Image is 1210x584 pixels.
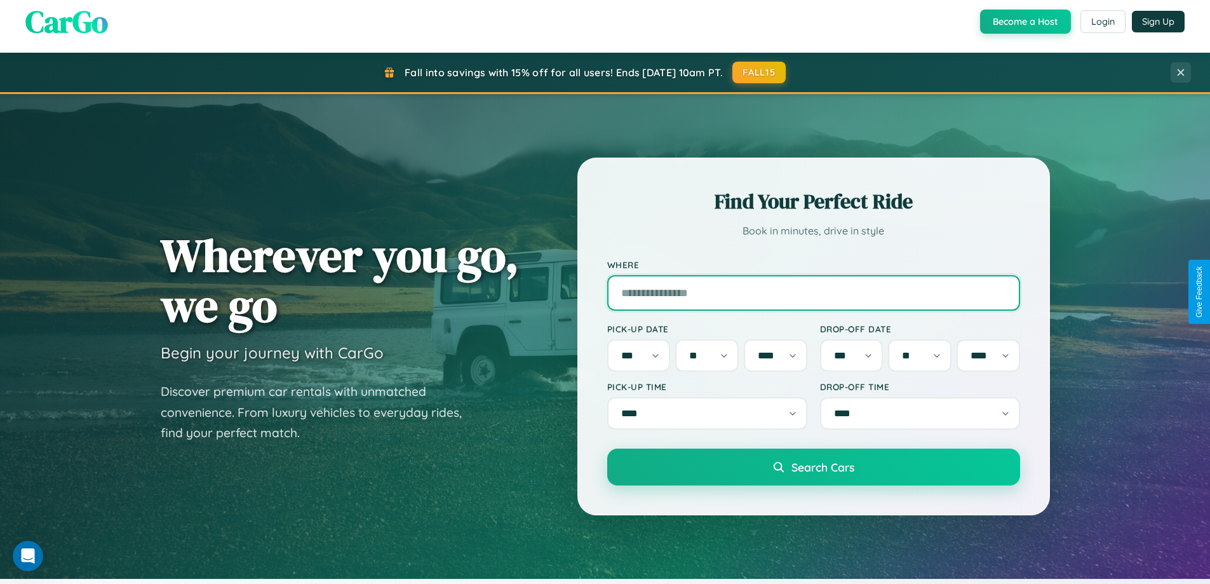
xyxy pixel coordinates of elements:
h3: Begin your journey with CarGo [161,343,384,362]
label: Where [607,259,1020,270]
button: Become a Host [980,10,1071,34]
h1: Wherever you go, we go [161,230,519,330]
label: Pick-up Date [607,323,807,334]
label: Drop-off Date [820,323,1020,334]
span: Search Cars [791,460,854,474]
button: Sign Up [1132,11,1185,32]
label: Drop-off Time [820,381,1020,392]
label: Pick-up Time [607,381,807,392]
iframe: Intercom live chat [13,541,43,571]
button: FALL15 [732,62,786,83]
button: Search Cars [607,449,1020,486]
h2: Find Your Perfect Ride [607,187,1020,215]
div: Give Feedback [1195,266,1204,318]
p: Discover premium car rentals with unmatched convenience. From luxury vehicles to everyday rides, ... [161,381,478,444]
p: Book in minutes, drive in style [607,222,1020,240]
span: CarGo [25,1,108,43]
span: Fall into savings with 15% off for all users! Ends [DATE] 10am PT. [405,66,723,79]
button: Login [1080,10,1126,33]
